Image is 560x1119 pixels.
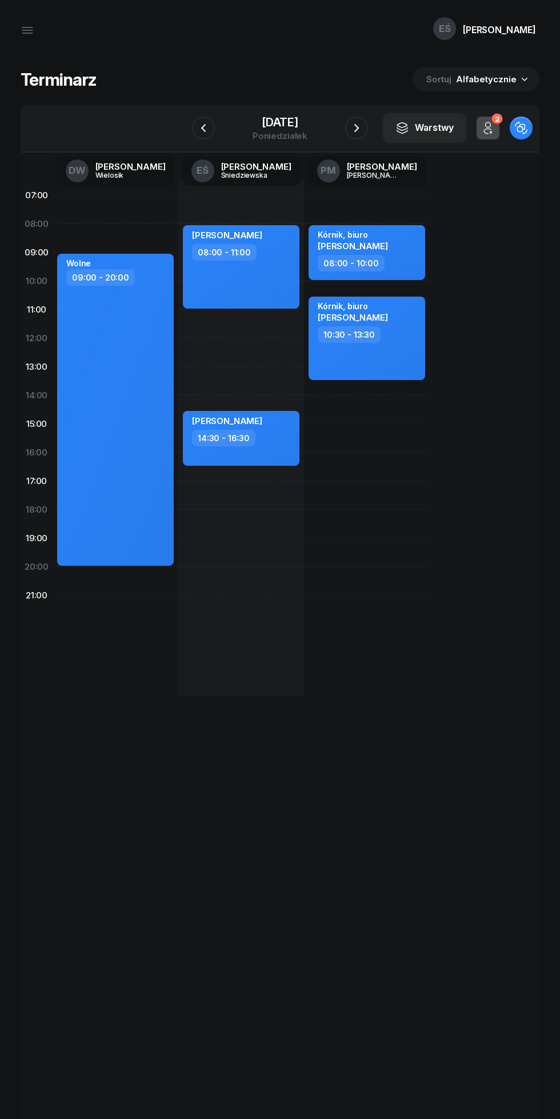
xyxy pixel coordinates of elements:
[21,267,53,295] div: 10:00
[21,524,53,553] div: 19:00
[383,113,466,143] button: Warstwy
[221,162,291,171] div: [PERSON_NAME]
[21,495,53,524] div: 18:00
[21,410,53,438] div: 15:00
[321,166,336,175] span: PM
[318,312,388,323] span: [PERSON_NAME]
[221,171,276,179] div: Śniedziewska
[69,166,86,175] span: DW
[21,238,53,267] div: 09:00
[318,230,388,239] div: Kórnik, biuro
[21,210,53,238] div: 08:00
[21,438,53,467] div: 16:00
[456,74,517,85] span: Alfabetycznie
[21,381,53,410] div: 14:00
[21,69,97,90] h1: Terminarz
[95,162,166,171] div: [PERSON_NAME]
[347,171,402,179] div: [PERSON_NAME]
[21,553,53,581] div: 20:00
[253,117,307,128] div: [DATE]
[395,121,454,135] div: Warstwy
[426,72,454,87] span: Sortuj
[308,156,426,186] a: PM[PERSON_NAME][PERSON_NAME]
[253,131,307,140] div: poniedziałek
[318,241,388,251] span: [PERSON_NAME]
[21,581,53,610] div: 21:00
[192,230,262,241] span: [PERSON_NAME]
[197,166,209,175] span: EŚ
[491,114,502,125] div: 2
[192,415,262,426] span: [PERSON_NAME]
[21,181,53,210] div: 07:00
[57,156,175,186] a: DW[PERSON_NAME]Wielosik
[192,244,257,261] div: 08:00 - 11:00
[318,326,381,343] div: 10:30 - 13:30
[463,25,536,34] div: [PERSON_NAME]
[347,162,417,171] div: [PERSON_NAME]
[318,301,388,311] div: Kórnik, biuro
[66,269,135,286] div: 09:00 - 20:00
[413,67,539,91] button: Sortuj Alfabetycznie
[66,258,91,268] div: Wolne
[182,156,301,186] a: EŚ[PERSON_NAME]Śniedziewska
[439,24,451,34] span: EŚ
[192,430,255,446] div: 14:30 - 16:30
[318,255,385,271] div: 08:00 - 10:00
[21,353,53,381] div: 13:00
[95,171,150,179] div: Wielosik
[21,467,53,495] div: 17:00
[21,295,53,324] div: 11:00
[21,324,53,353] div: 12:00
[477,117,499,139] button: 2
